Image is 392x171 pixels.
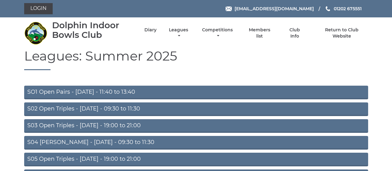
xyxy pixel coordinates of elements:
a: Email [EMAIL_ADDRESS][DOMAIN_NAME] [226,5,314,12]
a: Login [24,3,53,14]
img: Email [226,7,232,11]
img: Dolphin Indoor Bowls Club [24,21,47,45]
a: S03 Open Triples - [DATE] - 19:00 to 21:00 [24,119,368,133]
a: S02 Open Triples - [DATE] - 09:30 to 11:30 [24,102,368,116]
a: S04 [PERSON_NAME] - [DATE] - 09:30 to 11:30 [24,136,368,150]
img: Phone us [326,6,330,11]
a: S05 Open Triples - [DATE] - 19:00 to 21:00 [24,153,368,166]
div: Dolphin Indoor Bowls Club [52,20,134,40]
a: Members list [245,27,274,39]
a: SO1 Open Pairs - [DATE] - 11:40 to 13:40 [24,86,368,99]
a: Diary [144,27,156,33]
h1: Leagues: Summer 2025 [24,49,368,70]
a: Club Info [285,27,305,39]
a: Return to Club Website [315,27,368,39]
a: Phone us 01202 675551 [325,5,362,12]
span: [EMAIL_ADDRESS][DOMAIN_NAME] [235,6,314,11]
span: 01202 675551 [334,6,362,11]
a: Leagues [167,27,190,39]
a: Competitions [201,27,235,39]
